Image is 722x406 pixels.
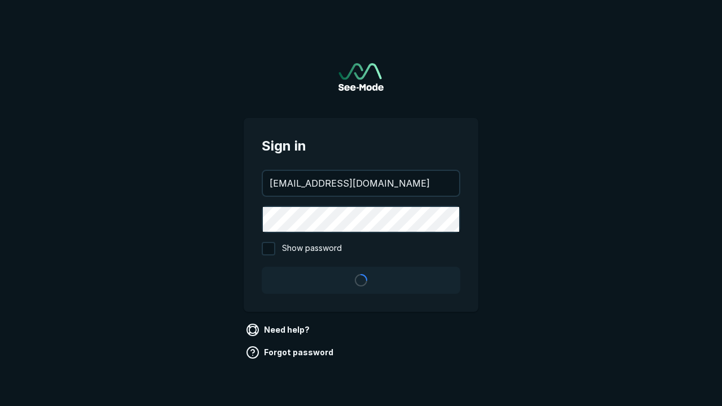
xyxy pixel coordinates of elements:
img: See-Mode Logo [338,63,384,91]
a: Forgot password [244,343,338,361]
span: Show password [282,242,342,255]
a: Go to sign in [338,63,384,91]
input: your@email.com [263,171,459,196]
span: Sign in [262,136,460,156]
a: Need help? [244,321,314,339]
